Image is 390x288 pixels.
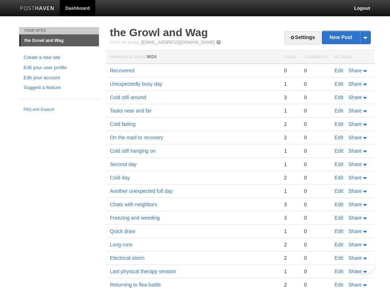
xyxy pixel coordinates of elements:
[331,51,374,64] th: Actions
[284,161,296,168] div: 1
[304,121,327,127] div: 0
[335,108,343,114] a: Edit
[110,148,155,154] a: Cold still hanging on
[284,148,296,154] div: 1
[304,161,327,168] div: 0
[304,255,327,261] div: 0
[284,255,296,261] div: 2
[335,242,343,247] a: Edit
[284,228,296,234] div: 1
[304,94,327,101] div: 0
[110,108,152,114] a: Tasks near and far
[304,81,327,87] div: 0
[304,201,327,208] div: 0
[110,268,176,274] a: Last physical therapy session
[348,68,362,73] span: Share
[284,134,296,141] div: 2
[110,94,146,100] a: Cold still around
[110,161,137,167] a: Second day
[335,135,343,140] a: Edit
[110,121,136,127] a: Cold fading
[19,27,99,34] li: Your Sites
[348,228,362,234] span: Share
[284,215,296,221] div: 3
[24,106,95,113] a: FAQ and Support
[348,268,362,274] span: Share
[335,268,343,274] a: Edit
[348,188,362,194] span: Share
[348,108,362,114] span: Share
[335,175,343,181] a: Edit
[110,40,140,45] span: Post by Email
[304,268,327,275] div: 0
[24,74,95,82] a: Edit your account
[110,242,132,247] a: Long runs
[284,268,296,275] div: 1
[284,241,296,248] div: 2
[110,188,173,194] a: Another unexpected full day
[348,121,362,127] span: Share
[284,107,296,114] div: 1
[284,281,296,288] div: 2
[335,255,343,261] a: Edit
[110,81,162,87] a: Unexpectedly busy day
[304,241,327,248] div: 0
[284,94,296,101] div: 3
[300,51,331,64] th: Comments
[284,67,296,74] div: 0
[24,54,95,62] a: Create a new site
[284,201,296,208] div: 3
[354,252,376,274] iframe: Help Scout Beacon - Open
[348,161,362,167] span: Share
[304,188,327,194] div: 0
[304,107,327,114] div: 0
[304,281,327,288] div: 0
[20,6,54,12] img: Posthaven-bar
[322,31,370,44] a: New Post
[348,242,362,247] span: Share
[348,81,362,87] span: Share
[24,64,95,72] a: Edit your user profile
[285,31,320,45] a: Settings
[348,215,362,221] span: Share
[335,121,343,127] a: Edit
[284,121,296,127] div: 2
[348,255,362,261] span: Share
[304,174,327,181] div: 0
[110,68,134,73] a: Recovered
[280,51,300,64] th: Views
[304,148,327,154] div: 0
[348,202,362,207] span: Share
[348,135,362,140] span: Share
[110,135,163,140] a: On the road to recovery
[304,134,327,141] div: 0
[335,202,343,207] a: Edit
[24,84,95,92] a: Suggest a feature
[335,68,343,73] a: Edit
[335,81,343,87] a: Edit
[110,255,145,261] a: Electrical storm
[335,215,343,221] a: Edit
[335,282,343,288] a: Edit
[348,148,362,154] span: Share
[106,51,280,64] th: Homepage Views
[284,188,296,194] div: 1
[110,26,208,38] a: the Growl and Wag
[284,174,296,181] div: 2
[110,228,135,234] a: Quick draw
[304,67,327,74] div: 0
[335,188,343,194] a: Edit
[110,215,160,221] a: Freezing and weeding
[141,40,215,45] a: [EMAIL_ADDRESS][DOMAIN_NAME]
[304,215,327,221] div: 0
[21,35,99,46] a: the Growl and Wag
[335,228,343,234] a: Edit
[335,148,343,154] a: Edit
[304,228,327,234] div: 0
[147,54,157,59] span: 8624
[110,282,161,288] a: Returning to flea battle
[348,94,362,100] span: Share
[110,202,157,207] a: Chats with neighbors
[335,94,343,100] a: Edit
[110,175,130,181] a: Cold day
